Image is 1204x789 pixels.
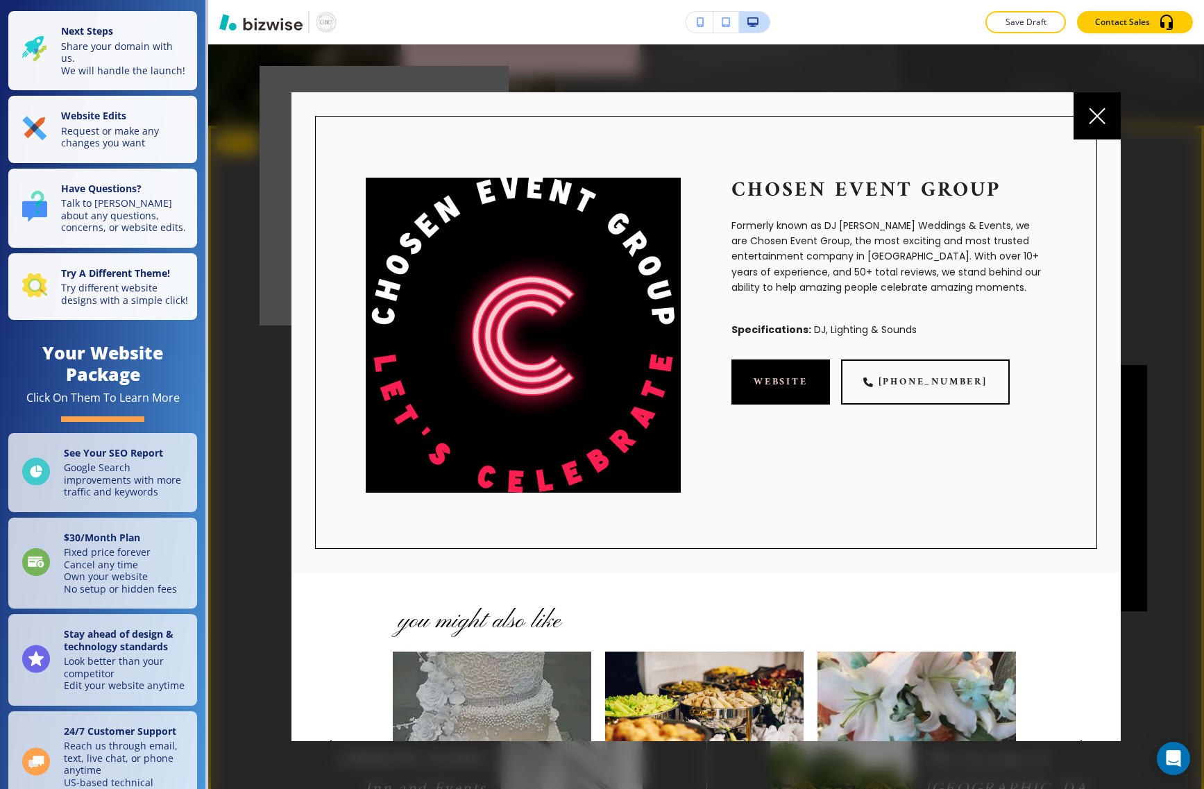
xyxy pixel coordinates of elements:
[366,178,681,493] img: 06cb790bc9277310f0a111d79e118a26.webp
[841,360,1010,405] a: [PHONE_NUMBER]
[731,323,811,337] strong: Specifications:
[393,606,1019,638] h6: you might also like
[64,546,177,595] p: Fixed price forever Cancel any time Own your website No setup or hidden fees
[731,178,1046,204] p: Chosen Event Group
[64,724,176,738] strong: 24/7 Customer Support
[64,655,189,692] p: Look better than your competitor Edit your website anytime
[61,282,189,306] p: Try different website designs with a simple click!
[61,182,142,195] strong: Have Questions?
[315,11,337,33] img: Your Logo
[26,391,180,405] div: Click On Them To Learn More
[61,24,113,37] strong: Next Steps
[219,14,303,31] img: Bizwise Logo
[731,360,830,405] a: website
[61,266,170,280] strong: Try A Different Theme!
[61,197,189,234] p: Talk to [PERSON_NAME] about any questions, concerns, or website edits.
[64,531,140,544] strong: $ 30 /Month Plan
[61,40,189,77] p: Share your domain with us. We will handle the launch!
[1003,16,1048,28] p: Save Draft
[731,218,1046,296] p: Formerly known as DJ [PERSON_NAME] Weddings & Events, we are Chosen Event Group, the most excitin...
[61,109,126,122] strong: Website Edits
[320,734,366,756] div: Previous Slide
[64,627,173,653] strong: Stay ahead of design & technology standards
[8,342,197,385] h4: Your Website Package
[1095,16,1150,28] p: Contact Sales
[64,461,189,498] p: Google Search improvements with more traffic and keywords
[64,446,163,459] strong: See Your SEO Report
[1157,742,1190,775] div: Open Intercom Messenger
[1046,734,1092,756] div: Next Slide
[61,125,189,149] p: Request or make any changes you want
[731,322,1046,337] p: DJ, Lighting & Sounds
